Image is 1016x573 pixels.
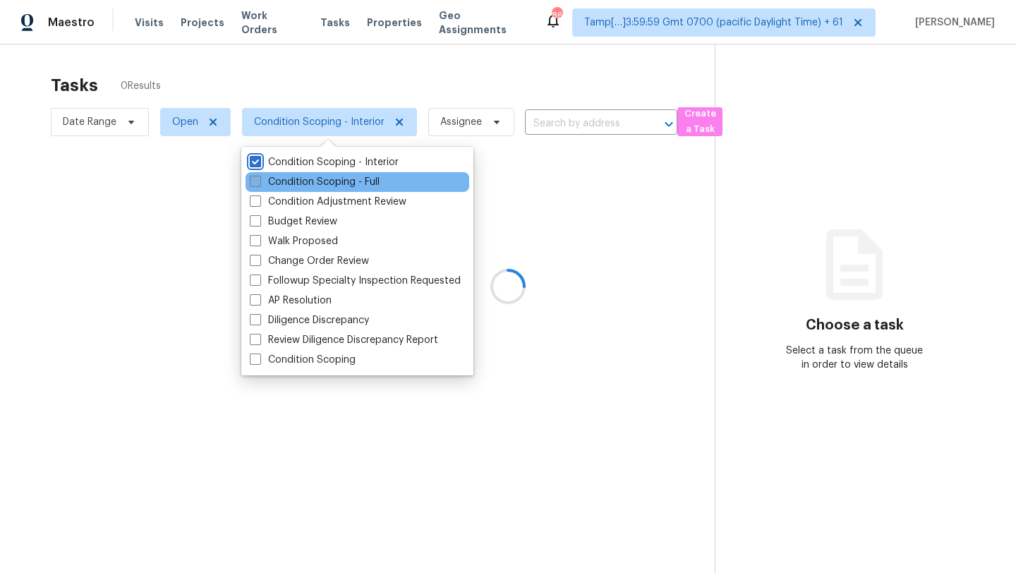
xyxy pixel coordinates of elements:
label: Change Order Review [250,254,369,268]
label: Budget Review [250,215,337,229]
label: Followup Specialty Inspection Requested [250,274,461,288]
div: 860 [552,8,562,23]
label: Walk Proposed [250,234,338,248]
label: Condition Scoping - Full [250,175,380,189]
label: Diligence Discrepancy [250,313,369,327]
label: Condition Scoping [250,353,356,367]
label: Review Diligence Discrepancy Report [250,333,438,347]
label: Condition Adjustment Review [250,195,406,209]
label: AP Resolution [250,294,332,308]
label: Condition Scoping - Interior [250,155,399,169]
